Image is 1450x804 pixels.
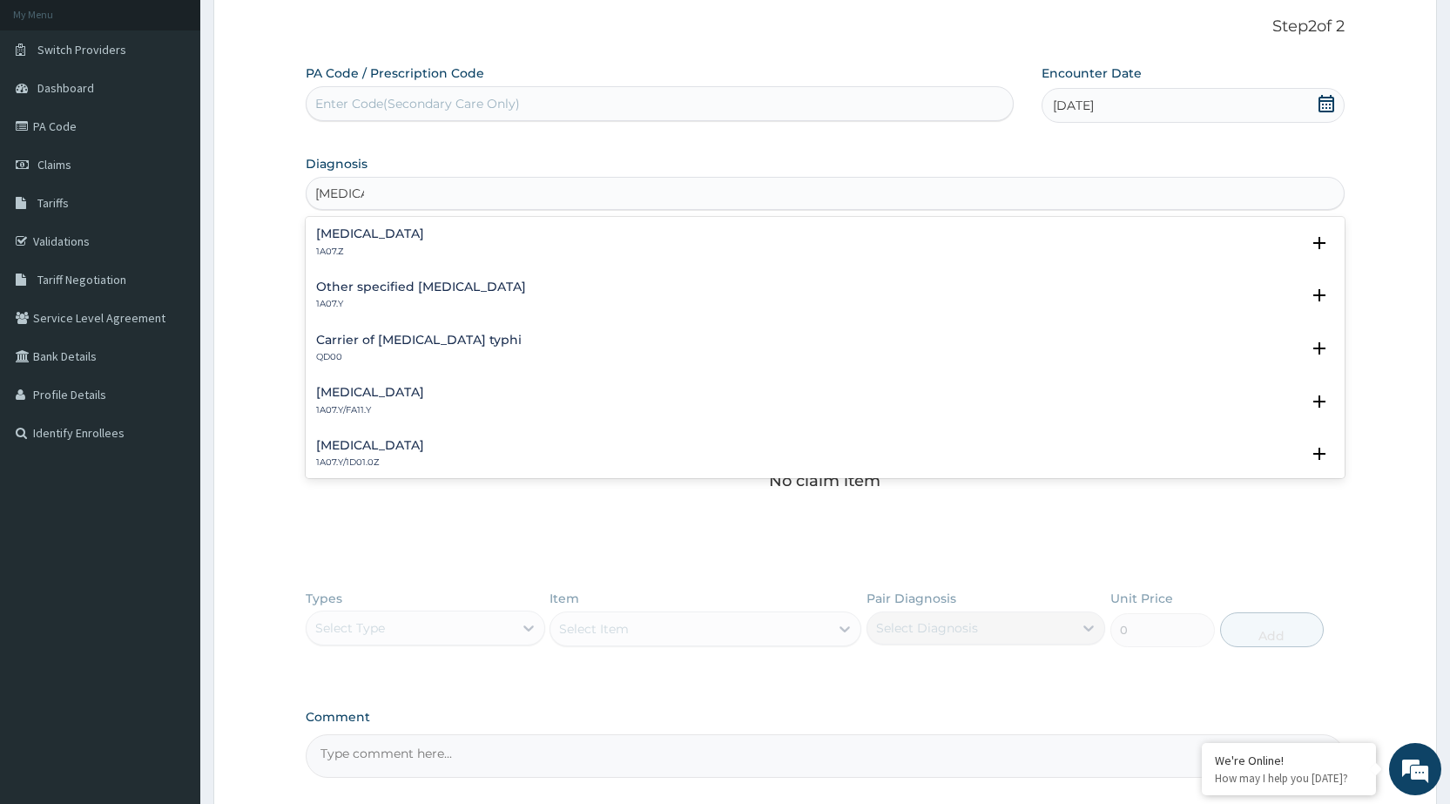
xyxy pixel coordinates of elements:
[316,280,526,294] h4: Other specified [MEDICAL_DATA]
[316,439,424,452] h4: [MEDICAL_DATA]
[1309,285,1330,306] i: open select status
[1215,753,1363,768] div: We're Online!
[306,710,1345,725] label: Comment
[1309,443,1330,464] i: open select status
[1309,233,1330,253] i: open select status
[315,95,520,112] div: Enter Code(Secondary Care Only)
[316,227,424,240] h4: [MEDICAL_DATA]
[37,195,69,211] span: Tariffs
[37,272,126,287] span: Tariff Negotiation
[769,472,880,490] p: No claim item
[1042,64,1142,82] label: Encounter Date
[316,386,424,399] h4: [MEDICAL_DATA]
[316,456,424,469] p: 1A07.Y/1D01.0Z
[101,220,240,395] span: We're online!
[37,42,126,57] span: Switch Providers
[316,298,526,310] p: 1A07.Y
[316,334,522,347] h4: Carrier of [MEDICAL_DATA] typhi
[1309,338,1330,359] i: open select status
[1053,97,1094,114] span: [DATE]
[316,246,424,258] p: 1A07.Z
[316,351,522,363] p: QD00
[306,17,1345,37] p: Step 2 of 2
[37,80,94,96] span: Dashboard
[306,64,484,82] label: PA Code / Prescription Code
[32,87,71,131] img: d_794563401_company_1708531726252_794563401
[37,157,71,172] span: Claims
[286,9,327,51] div: Minimize live chat window
[91,98,293,120] div: Chat with us now
[316,404,424,416] p: 1A07.Y/FA11.Y
[306,155,368,172] label: Diagnosis
[1309,391,1330,412] i: open select status
[9,476,332,537] textarea: Type your message and hit 'Enter'
[1215,771,1363,786] p: How may I help you today?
